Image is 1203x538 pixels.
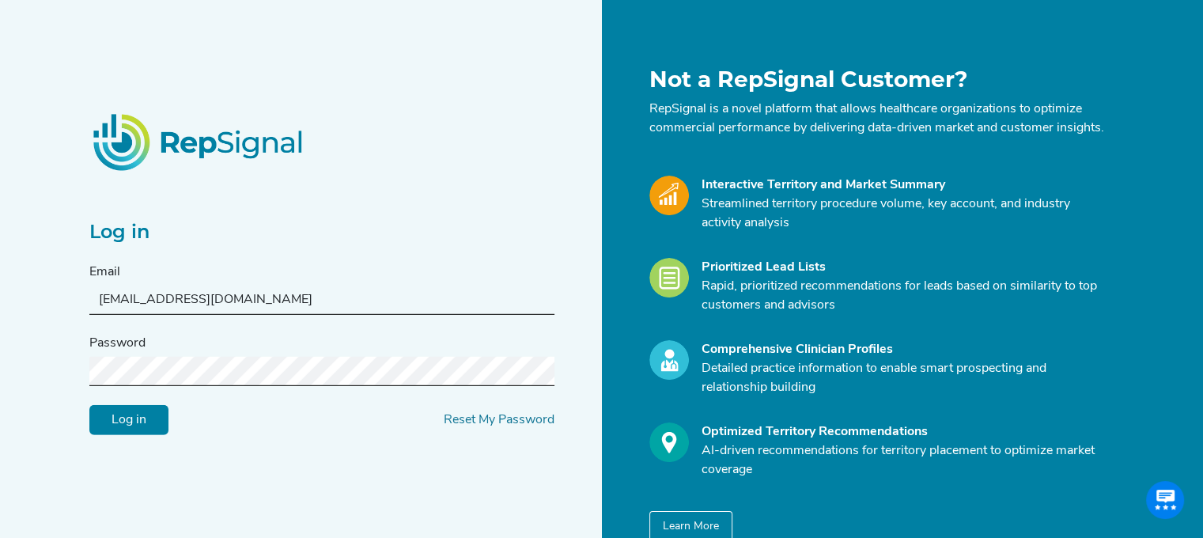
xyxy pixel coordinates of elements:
a: Reset My Password [444,414,554,426]
p: Streamlined territory procedure volume, key account, and industry activity analysis [702,195,1105,233]
p: Rapid, prioritized recommendations for leads based on similarity to top customers and advisors [702,277,1105,315]
input: Log in [89,405,168,435]
div: Optimized Territory Recommendations [702,422,1105,441]
div: Comprehensive Clinician Profiles [702,340,1105,359]
p: AI-driven recommendations for territory placement to optimize market coverage [702,441,1105,479]
label: Password [89,334,146,353]
p: Detailed practice information to enable smart prospecting and relationship building [702,359,1105,397]
div: Interactive Territory and Market Summary [702,176,1105,195]
div: Prioritized Lead Lists [702,258,1105,277]
img: RepSignalLogo.20539ed3.png [74,94,325,189]
p: RepSignal is a novel platform that allows healthcare organizations to optimize commercial perform... [649,100,1105,138]
img: Optimize_Icon.261f85db.svg [649,422,689,462]
img: Profile_Icon.739e2aba.svg [649,340,689,380]
label: Email [89,263,120,282]
img: Leads_Icon.28e8c528.svg [649,258,689,297]
h1: Not a RepSignal Customer? [649,66,1105,93]
h2: Log in [89,221,554,244]
img: Market_Icon.a700a4ad.svg [649,176,689,215]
